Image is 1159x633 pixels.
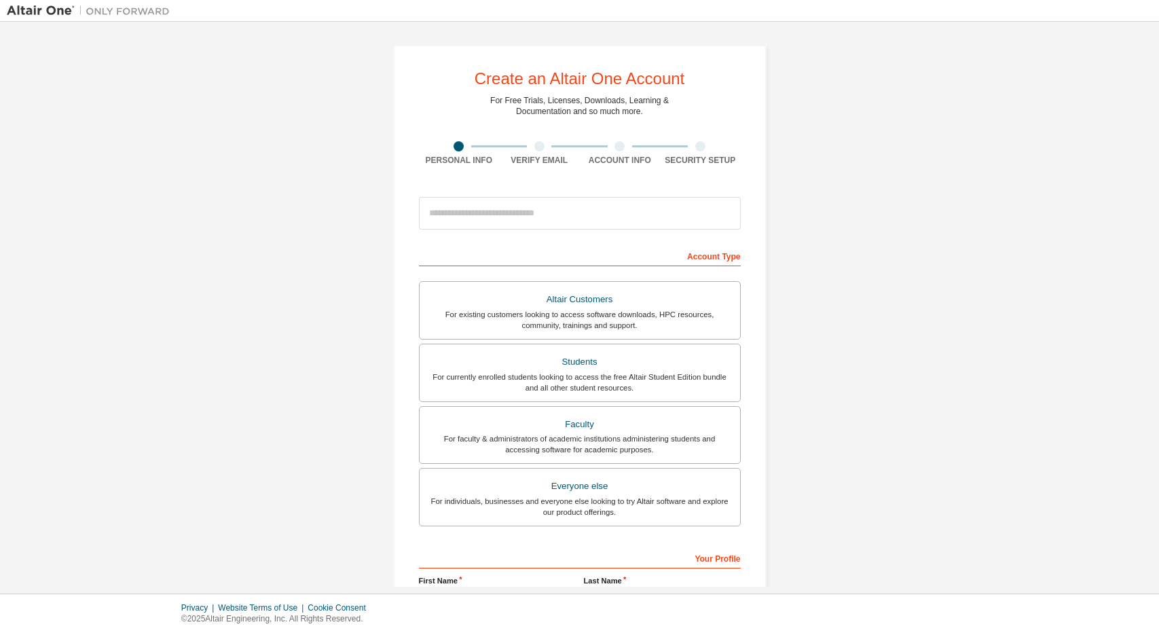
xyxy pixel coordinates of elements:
[218,602,308,613] div: Website Terms of Use
[475,71,685,87] div: Create an Altair One Account
[428,309,732,331] div: For existing customers looking to access software downloads, HPC resources, community, trainings ...
[428,372,732,393] div: For currently enrolled students looking to access the free Altair Student Edition bundle and all ...
[428,352,732,372] div: Students
[660,155,741,166] div: Security Setup
[419,245,741,266] div: Account Type
[419,575,576,586] label: First Name
[7,4,177,18] img: Altair One
[428,415,732,434] div: Faculty
[499,155,580,166] div: Verify Email
[428,477,732,496] div: Everyone else
[428,433,732,455] div: For faculty & administrators of academic institutions administering students and accessing softwa...
[584,575,741,586] label: Last Name
[580,155,661,166] div: Account Info
[308,602,373,613] div: Cookie Consent
[490,95,669,117] div: For Free Trials, Licenses, Downloads, Learning & Documentation and so much more.
[181,613,374,625] p: © 2025 Altair Engineering, Inc. All Rights Reserved.
[428,496,732,518] div: For individuals, businesses and everyone else looking to try Altair software and explore our prod...
[419,155,500,166] div: Personal Info
[428,290,732,309] div: Altair Customers
[419,547,741,568] div: Your Profile
[181,602,218,613] div: Privacy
